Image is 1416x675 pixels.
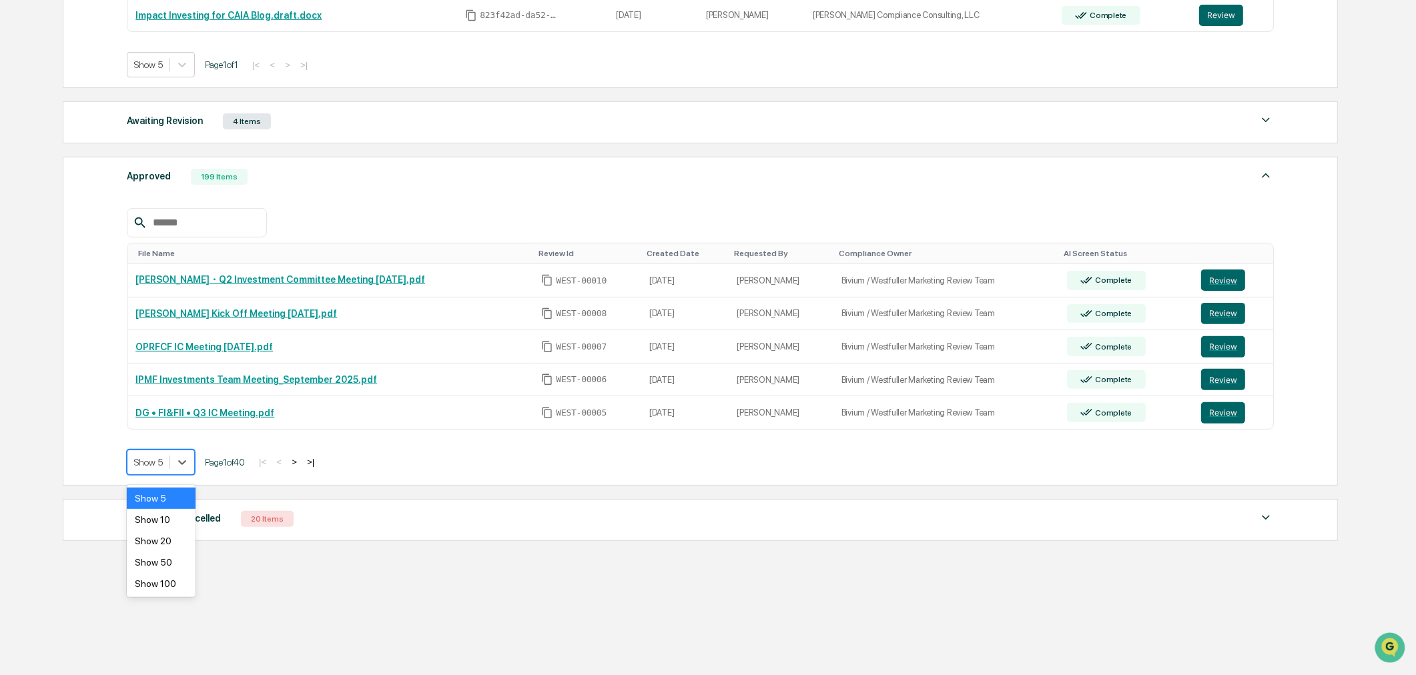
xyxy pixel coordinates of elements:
img: caret [1258,112,1274,128]
span: [DATE] [118,217,145,228]
p: How can we help? [13,28,243,49]
a: Review [1201,336,1265,358]
div: 4 Items [223,113,271,129]
div: Complete [1092,375,1132,384]
td: [PERSON_NAME] [729,264,833,297]
button: >| [296,59,312,71]
td: [DATE] [641,330,729,364]
button: Review [1201,303,1245,324]
button: Review [1201,369,1245,390]
span: WEST-00006 [556,374,607,385]
img: Rachel Stanley [13,205,35,226]
td: [PERSON_NAME] [729,364,833,397]
span: [PERSON_NAME] [41,181,108,192]
td: [DATE] [641,297,729,331]
a: Review [1201,303,1265,324]
span: Copy Id [541,274,553,286]
img: 1746055101610-c473b297-6a78-478c-a979-82029cc54cd1 [13,102,37,126]
button: < [272,456,286,468]
div: Toggle SortBy [138,249,528,258]
div: Toggle SortBy [839,249,1054,258]
div: 199 Items [191,169,248,185]
div: 🔎 [13,299,24,310]
span: WEST-00008 [556,308,607,319]
td: [DATE] [641,364,729,397]
span: [PERSON_NAME] [41,217,108,228]
button: Start new chat [227,106,243,122]
div: Toggle SortBy [539,249,636,258]
a: Review [1201,369,1265,390]
a: DG • FI&FII • Q3 IC Meeting.pdf [135,408,274,418]
span: WEST-00005 [556,408,607,418]
div: Complete [1092,408,1132,418]
div: 20 Items [241,511,294,527]
iframe: Open customer support [1373,631,1409,667]
td: Bivium / Westfuller Marketing Review Team [833,330,1059,364]
td: Bivium / Westfuller Marketing Review Team [833,264,1059,297]
span: [DATE] [118,181,145,192]
img: caret [1258,167,1274,183]
span: Copy Id [541,341,553,353]
div: Complete [1092,275,1132,285]
img: 8933085812038_c878075ebb4cc5468115_72.jpg [28,102,52,126]
span: Preclearance [27,273,86,286]
a: Review [1199,5,1265,26]
div: Start new chat [60,102,219,115]
div: Show 5 [127,488,196,509]
td: Bivium / Westfuller Marketing Review Team [833,396,1059,429]
div: Show 10 [127,509,196,530]
img: Rachel Stanley [13,169,35,190]
div: Show 20 [127,530,196,552]
div: 🗄️ [97,274,107,285]
span: Pylon [133,331,161,341]
span: WEST-00010 [556,275,607,286]
a: IPMF Investments Team Meeting_September 2025.pdf [135,374,377,385]
span: Copy Id [465,9,477,21]
td: Bivium / Westfuller Marketing Review Team [833,364,1059,397]
span: • [111,217,115,228]
button: < [266,59,279,71]
button: See all [207,145,243,161]
span: 823f42ad-da52-427a-bdfe-d3b490ef0764 [480,10,560,21]
button: Review [1201,336,1245,358]
a: Impact Investing for CAIA Blog.draft.docx [135,10,322,21]
div: Approved [127,167,171,185]
td: Bivium / Westfuller Marketing Review Team [833,297,1059,331]
button: Review [1201,402,1245,424]
td: [DATE] [641,396,729,429]
span: Page 1 of 40 [205,457,245,468]
td: [PERSON_NAME] [729,297,833,331]
div: Show 50 [127,552,196,573]
a: [PERSON_NAME]・Q2 Investment Committee Meeting [DATE].pdf [135,274,425,285]
a: Review [1201,269,1265,291]
td: [PERSON_NAME] [729,330,833,364]
div: Complete [1087,11,1126,20]
div: Show 100 [127,573,196,594]
div: Complete [1092,309,1132,318]
span: Copy Id [541,307,553,319]
a: 🗄️Attestations [91,267,171,291]
div: Toggle SortBy [1064,249,1188,258]
img: caret [1258,510,1274,526]
button: |< [255,456,270,468]
a: Review [1201,402,1265,424]
div: Complete [1092,342,1132,352]
td: [DATE] [641,264,729,297]
button: Review [1201,269,1245,291]
button: |< [248,59,264,71]
div: Awaiting Revision [127,112,203,129]
div: Toggle SortBy [647,249,723,258]
div: We're available if you need us! [60,115,184,126]
a: OPRFCF IC Meeting [DATE].pdf [135,342,273,352]
div: Toggle SortBy [1204,249,1268,258]
a: 🖐️Preclearance [8,267,91,291]
a: 🔎Data Lookup [8,293,89,317]
button: Review [1199,5,1243,26]
button: >| [303,456,318,468]
button: > [281,59,294,71]
a: Powered byPylon [94,330,161,341]
span: Copy Id [541,374,553,386]
div: Past conversations [13,148,89,159]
